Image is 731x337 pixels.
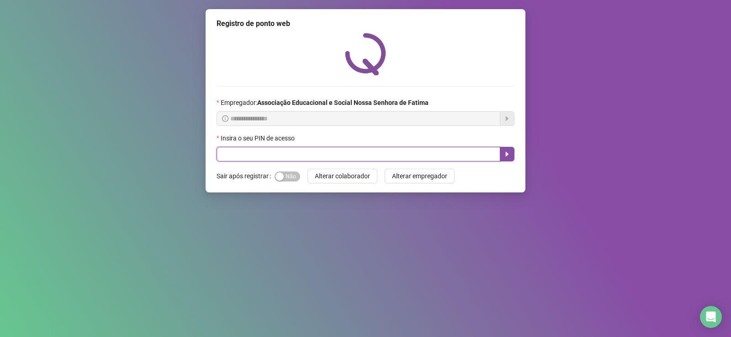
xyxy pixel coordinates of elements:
[221,98,429,108] span: Empregador :
[307,169,377,183] button: Alterar colaborador
[700,306,722,328] div: Open Intercom Messenger
[217,18,514,29] div: Registro de ponto web
[217,133,301,143] label: Insira o seu PIN de acesso
[345,33,386,75] img: QRPoint
[315,171,370,181] span: Alterar colaborador
[392,171,447,181] span: Alterar empregador
[257,99,429,106] strong: Associação Educacional e Social Nossa Senhora de Fatima
[385,169,455,183] button: Alterar empregador
[217,169,275,183] label: Sair após registrar
[503,150,511,158] span: caret-right
[222,115,228,122] span: info-circle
